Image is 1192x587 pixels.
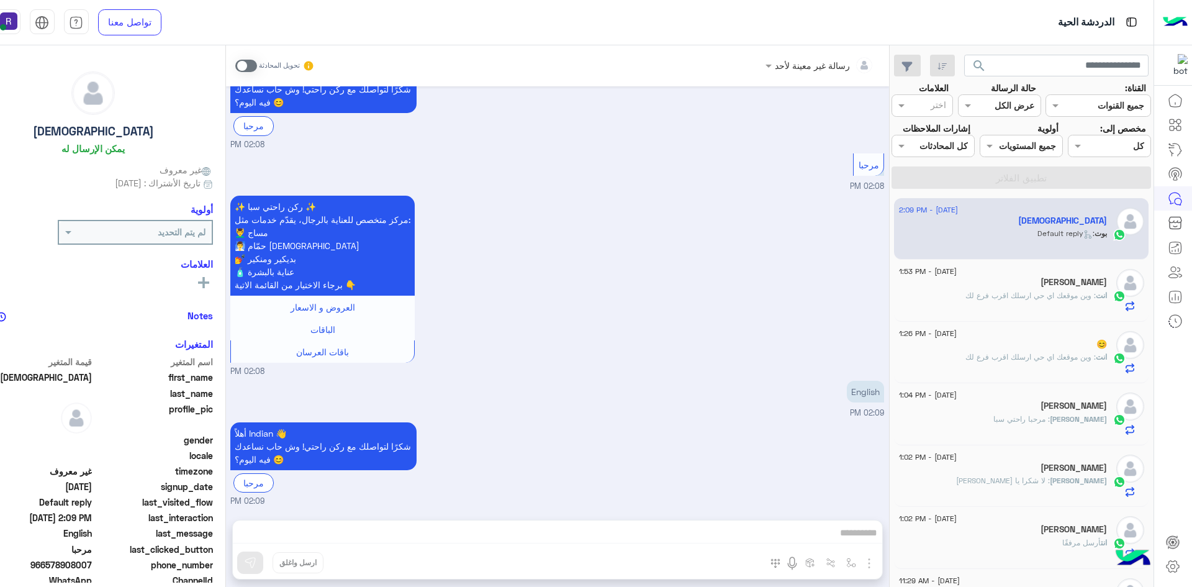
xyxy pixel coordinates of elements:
label: حالة الرسالة [991,81,1036,94]
h5: Alaa gamal [1041,524,1107,535]
span: [DATE] - 1:53 PM [899,266,957,277]
span: [PERSON_NAME] [1050,476,1107,485]
h6: أولوية [191,204,213,215]
img: defaultAdmin.png [1116,455,1144,483]
img: defaultAdmin.png [1116,516,1144,544]
span: انت [1101,538,1107,547]
span: first_name [94,371,213,384]
span: انت [1096,291,1107,300]
span: 02:08 PM [850,181,884,191]
span: [PERSON_NAME] [1050,414,1107,424]
img: WhatsApp [1113,476,1126,488]
h6: يمكن الإرسال له [61,143,125,154]
small: تحويل المحادثة [259,61,300,71]
span: profile_pic [94,403,213,431]
a: tab [64,9,89,35]
span: locale [94,449,213,462]
img: WhatsApp [1113,537,1126,550]
h5: فيصل بن محمد [1041,277,1107,288]
span: لا شكرا يا حبيب [956,476,1050,485]
img: defaultAdmin.png [72,72,114,114]
h5: خالد [1041,463,1107,473]
h5: [DEMOGRAPHIC_DATA] [33,124,154,139]
img: defaultAdmin.png [1116,207,1144,235]
span: العروض و الاسعار [291,302,355,312]
span: وين موقعك اي حي ارسلك اقرب فرع لك [965,352,1096,362]
span: أرسل مرفقًا [1062,538,1101,547]
h5: Indian [1018,216,1107,226]
div: مرحبا [233,116,274,135]
span: اسم المتغير [94,355,213,368]
h6: Notes [187,310,213,321]
span: باقات العرسان [296,347,349,357]
img: WhatsApp [1113,290,1126,303]
p: 11/8/2025, 2:08 PM [230,65,417,113]
h5: Abdulgaffar [1041,401,1107,411]
button: ارسل واغلق [273,552,323,573]
label: العلامات [919,81,949,94]
span: 02:09 PM [850,408,884,417]
span: غير معروف [160,163,213,176]
span: last_name [94,387,213,400]
span: [DATE] - 1:02 PM [899,452,957,463]
img: Logo [1163,9,1188,35]
img: 322853014244696 [1165,54,1188,76]
label: إشارات الملاحظات [903,122,970,135]
button: تطبيق الفلاتر [892,166,1151,189]
img: WhatsApp [1113,352,1126,365]
button: search [964,55,995,81]
span: last_clicked_button [94,543,213,556]
div: مرحبا [233,473,274,493]
h6: المتغيرات [175,339,213,350]
img: defaultAdmin.png [1116,331,1144,359]
span: last_interaction [94,511,213,524]
span: 02:08 PM [230,139,264,151]
label: مخصص إلى: [1100,122,1146,135]
span: [DATE] - 2:09 PM [899,204,958,216]
span: timezone [94,465,213,478]
a: تواصل معنا [98,9,161,35]
span: [DATE] - 1:04 PM [899,389,957,401]
span: signup_date [94,480,213,493]
img: defaultAdmin.png [1116,269,1144,297]
span: [DATE] - 11:29 AM [899,575,960,586]
h5: 😊 [1096,339,1107,350]
label: القناة: [1125,81,1146,94]
p: 11/8/2025, 2:09 PM [847,381,884,403]
p: الدردشة الحية [1058,14,1114,31]
div: اختر [931,98,948,114]
span: phone_number [94,558,213,571]
label: أولوية [1037,122,1059,135]
span: 02:08 PM [230,366,264,378]
img: tab [35,16,49,30]
img: WhatsApp [1113,414,1126,426]
span: ChannelId [94,574,213,587]
p: 11/8/2025, 2:09 PM [230,422,417,470]
img: defaultAdmin.png [1116,393,1144,421]
img: hulul-logo.png [1111,537,1155,581]
span: الباقات [310,324,335,335]
span: تاريخ الأشتراك : [DATE] [115,176,201,189]
span: gender [94,434,213,447]
span: [DATE] - 1:26 PM [899,328,957,339]
img: tab [69,16,83,30]
span: بوت [1095,229,1107,238]
span: انت [1096,352,1107,362]
span: مرحبا [859,160,879,170]
img: WhatsApp [1113,229,1126,241]
img: tab [1124,14,1139,30]
span: last_visited_flow [94,496,213,509]
span: 02:09 PM [230,496,264,507]
p: 11/8/2025, 2:08 PM [230,196,415,296]
img: defaultAdmin.png [61,403,92,434]
span: مرحبا راحتي سبا [993,414,1050,424]
span: [DATE] - 1:02 PM [899,513,957,524]
span: last_message [94,527,213,540]
span: وين موقعك اي حي ارسلك اقرب فرع لك [965,291,1096,300]
span: search [972,58,987,73]
span: : Default reply [1037,229,1095,238]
